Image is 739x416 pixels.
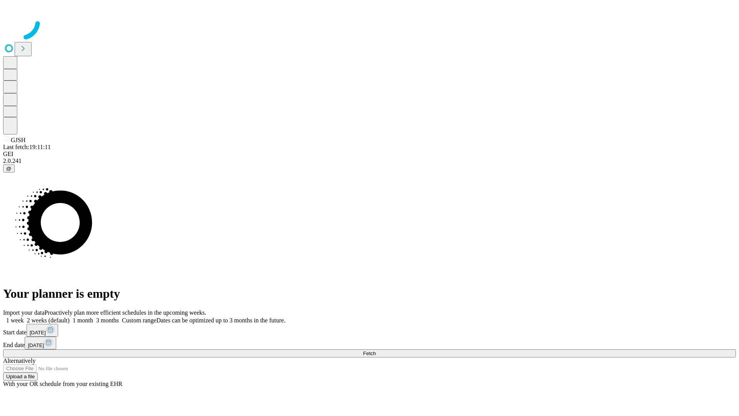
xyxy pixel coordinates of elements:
[25,337,56,349] button: [DATE]
[27,317,70,324] span: 2 weeks (default)
[3,164,15,173] button: @
[3,287,736,301] h1: Your planner is empty
[3,151,736,158] div: GEI
[11,137,25,143] span: GJSH
[3,381,122,387] span: With your OR schedule from your existing EHR
[3,158,736,164] div: 2.0.241
[3,144,51,150] span: Last fetch: 19:11:11
[96,317,119,324] span: 3 months
[45,309,206,316] span: Proactively plan more efficient schedules in the upcoming weeks.
[3,324,736,337] div: Start date
[30,330,46,335] span: [DATE]
[363,351,376,356] span: Fetch
[3,309,45,316] span: Import your data
[156,317,285,324] span: Dates can be optimized up to 3 months in the future.
[73,317,93,324] span: 1 month
[3,357,35,364] span: Alternatively
[6,317,24,324] span: 1 week
[28,342,44,348] span: [DATE]
[6,166,12,171] span: @
[27,324,58,337] button: [DATE]
[3,337,736,349] div: End date
[122,317,156,324] span: Custom range
[3,349,736,357] button: Fetch
[3,372,38,381] button: Upload a file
